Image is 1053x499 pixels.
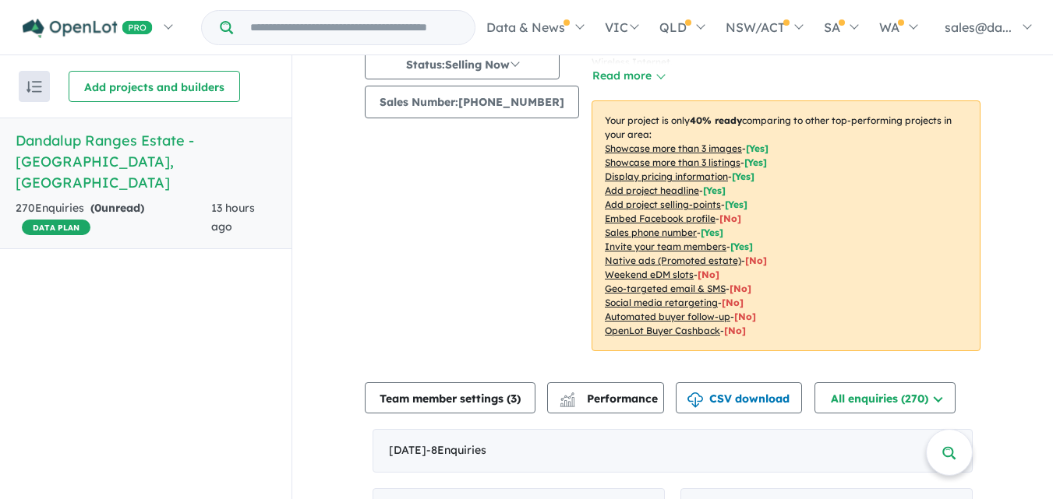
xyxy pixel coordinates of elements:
span: DATA PLAN [22,220,90,235]
span: [No] [730,283,751,294]
span: 3 [511,392,517,406]
img: Openlot PRO Logo White [23,19,153,38]
u: Add project selling-points [605,199,721,210]
u: OpenLot Buyer Cashback [605,325,720,336]
u: Invite your team members [605,241,726,252]
img: download icon [687,392,703,408]
span: [ No ] [719,213,741,224]
button: CSV download [676,382,802,413]
span: [No] [698,269,719,280]
h5: Dandalup Ranges Estate - [GEOGRAPHIC_DATA] , [GEOGRAPHIC_DATA] [16,130,276,193]
strong: ( unread) [90,201,144,215]
img: bar-chart.svg [560,397,575,407]
span: [No] [734,311,756,322]
u: Embed Facebook profile [605,213,716,224]
span: [ Yes ] [732,170,754,182]
span: [No] [745,255,767,266]
u: Weekend eDM slots [605,269,694,280]
u: Native ads (Promoted estate) [605,255,741,266]
span: [No] [722,297,744,308]
span: [ Yes ] [730,241,753,252]
span: [No] [724,325,746,336]
span: - 8 Enquir ies [426,443,486,457]
u: Showcase more than 3 listings [605,156,740,168]
u: Showcase more than 3 images [605,142,742,154]
span: sales@da... [945,19,1012,35]
button: All enquiries (270) [814,382,956,413]
div: [DATE] [373,429,973,473]
u: Display pricing information [605,170,728,182]
span: [ Yes ] [744,156,767,168]
p: Your project is only comparing to other top-performing projects in your area: - - - - - - - - - -... [592,100,981,351]
u: Add project headline [605,184,699,196]
span: 0 [94,201,101,215]
span: [ Yes ] [725,199,747,210]
div: 270 Enquir ies [16,199,211,237]
u: Social media retargeting [605,297,718,308]
u: Sales phone number [605,227,697,238]
span: 13 hours ago [211,201,255,234]
b: 40 % ready [690,114,742,126]
span: Performance [562,392,658,406]
button: Team member settings (3) [365,382,535,413]
span: [ Yes ] [701,227,723,238]
img: sort.svg [27,81,42,93]
button: Sales Number:[PHONE_NUMBER] [365,86,579,118]
button: Read more [592,67,665,85]
span: [ Yes ] [746,142,769,154]
button: Add projects and builders [69,71,240,102]
u: Automated buyer follow-up [605,311,730,322]
input: Try estate name, suburb, builder or developer [236,11,472,44]
button: Performance [547,382,664,413]
button: Status:Selling Now [365,48,560,79]
img: line-chart.svg [560,392,574,401]
u: Geo-targeted email & SMS [605,283,726,294]
span: [ Yes ] [703,184,726,196]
